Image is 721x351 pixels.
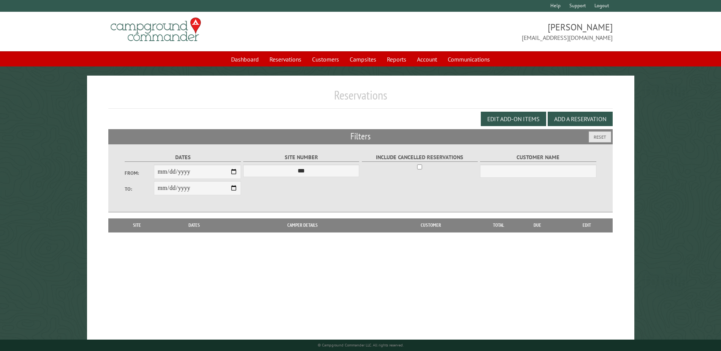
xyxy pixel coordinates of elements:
button: Reset [589,131,611,142]
label: Dates [125,153,241,162]
label: Site Number [243,153,359,162]
th: Total [483,218,513,232]
th: Dates [162,218,227,232]
th: Customer [378,218,483,232]
a: Reports [382,52,411,66]
label: Include Cancelled Reservations [362,153,478,162]
a: Reservations [265,52,306,66]
small: © Campground Commander LLC. All rights reserved. [318,343,404,348]
th: Due [513,218,561,232]
h2: Filters [108,129,612,144]
a: Customers [307,52,344,66]
label: To: [125,185,154,193]
a: Communications [443,52,494,66]
img: Campground Commander [108,15,203,44]
th: Site [112,218,162,232]
label: From: [125,169,154,177]
label: Customer Name [480,153,596,162]
a: Campsites [345,52,381,66]
span: [PERSON_NAME] [EMAIL_ADDRESS][DOMAIN_NAME] [361,21,613,42]
a: Account [412,52,442,66]
th: Camper Details [227,218,378,232]
h1: Reservations [108,88,612,109]
button: Add a Reservation [548,112,613,126]
th: Edit [561,218,613,232]
a: Dashboard [227,52,263,66]
button: Edit Add-on Items [481,112,546,126]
